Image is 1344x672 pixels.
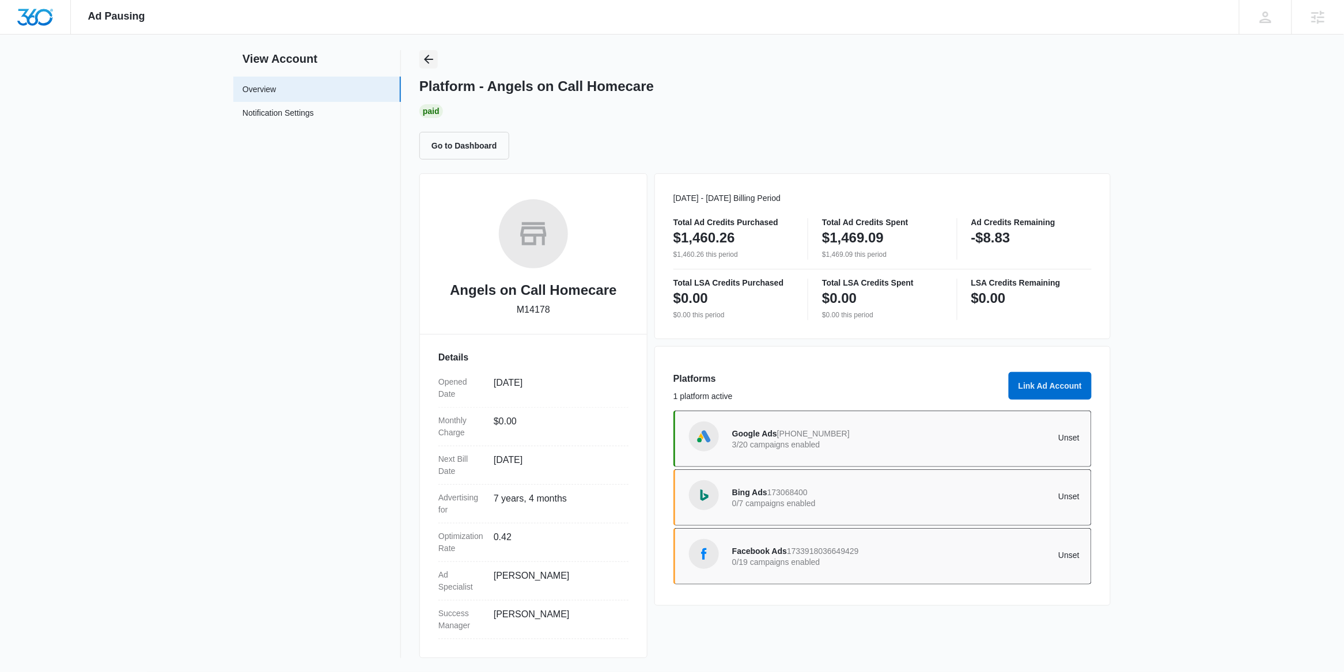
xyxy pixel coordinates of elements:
p: 1 platform active [673,390,1002,403]
p: 3/20 campaigns enabled [732,441,906,449]
p: $0.00 [673,289,708,307]
span: Bing Ads [732,488,767,497]
h2: View Account [233,50,401,67]
div: Paid [419,104,443,118]
dd: [DATE] [494,376,619,400]
button: Back [419,50,438,69]
a: Bing AdsBing Ads1730684000/7 campaigns enabledUnset [673,469,1092,526]
div: Monthly Charge$0.00 [438,408,629,446]
dd: [DATE] [494,453,619,477]
dt: Optimization Rate [438,530,484,555]
p: Unset [906,551,1080,559]
span: 173068400 [767,488,808,497]
div: Success Manager[PERSON_NAME] [438,601,629,639]
div: Next Bill Date[DATE] [438,446,629,485]
h3: Details [438,351,629,365]
p: $0.00 [971,289,1006,307]
p: $1,469.09 this period [822,249,942,260]
p: $0.00 this period [822,310,942,320]
dd: 7 years, 4 months [494,492,619,516]
p: $1,460.26 this period [673,249,794,260]
p: Ad Credits Remaining [971,218,1092,226]
div: Opened Date[DATE] [438,369,629,408]
p: Total Ad Credits Spent [822,218,942,226]
a: Notification Settings [243,107,314,122]
dt: Next Bill Date [438,453,484,477]
dd: [PERSON_NAME] [494,608,619,632]
p: 0/19 campaigns enabled [732,558,906,566]
h3: Platforms [673,372,1002,386]
dd: $0.00 [494,415,619,439]
span: [PHONE_NUMBER] [777,429,850,438]
img: Google Ads [695,428,713,445]
button: Go to Dashboard [419,132,509,160]
a: Go to Dashboard [419,141,516,150]
dd: 0.42 [494,530,619,555]
span: Facebook Ads [732,546,787,556]
div: Ad Specialist[PERSON_NAME] [438,562,629,601]
p: $1,460.26 [673,229,735,247]
div: Advertising for7 years, 4 months [438,485,629,523]
dt: Ad Specialist [438,569,484,593]
dt: Success Manager [438,608,484,632]
a: Facebook AdsFacebook Ads17339180366494290/19 campaigns enabledUnset [673,528,1092,584]
span: Ad Pausing [88,10,145,22]
span: Google Ads [732,429,777,438]
h1: Platform - Angels on Call Homecare [419,78,654,95]
p: [DATE] - [DATE] Billing Period [673,192,1092,204]
p: $1,469.09 [822,229,884,247]
p: Total LSA Credits Purchased [673,279,794,287]
p: -$8.83 [971,229,1010,247]
dt: Advertising for [438,492,484,516]
a: Overview [243,83,276,96]
p: M14178 [517,303,550,317]
a: Google AdsGoogle Ads[PHONE_NUMBER]3/20 campaigns enabledUnset [673,411,1092,467]
p: LSA Credits Remaining [971,279,1092,287]
p: $0.00 [822,289,857,307]
img: Bing Ads [695,487,713,504]
p: Total LSA Credits Spent [822,279,942,287]
div: Optimization Rate0.42 [438,523,629,562]
img: Facebook Ads [695,545,713,563]
p: Total Ad Credits Purchased [673,218,794,226]
dt: Monthly Charge [438,415,484,439]
p: 0/7 campaigns enabled [732,499,906,507]
p: Unset [906,434,1080,442]
dt: Opened Date [438,376,484,400]
p: $0.00 this period [673,310,794,320]
h2: Angels on Call Homecare [450,280,616,301]
button: Link Ad Account [1009,372,1092,400]
span: 1733918036649429 [787,546,859,556]
p: Unset [906,492,1080,500]
dd: [PERSON_NAME] [494,569,619,593]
